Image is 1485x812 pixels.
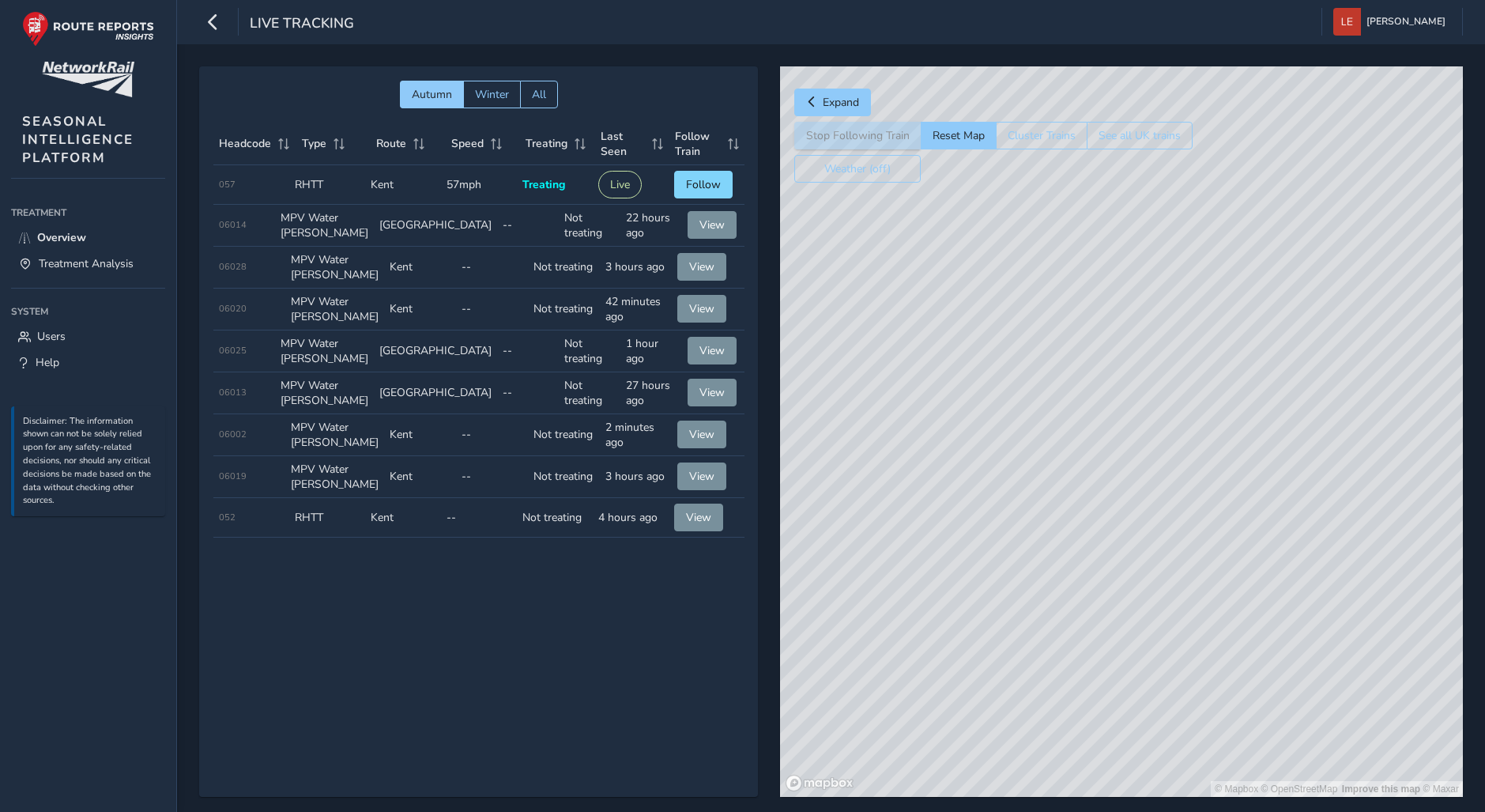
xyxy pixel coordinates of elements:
span: Speed [451,136,484,151]
img: diamond-layout [1333,8,1361,36]
td: MPV Water [PERSON_NAME] [285,289,384,330]
td: 3 hours ago [600,247,672,289]
td: [GEOGRAPHIC_DATA] [374,330,497,372]
td: Kent [365,498,441,538]
td: MPV Water [PERSON_NAME] [275,372,374,414]
td: -- [497,205,559,247]
td: MPV Water [PERSON_NAME] [285,247,384,289]
div: System [11,300,165,323]
button: View [677,253,726,281]
td: Kent [384,247,456,289]
span: [PERSON_NAME] [1366,8,1445,36]
span: View [686,510,711,525]
td: Not treating [528,414,600,456]
button: Winter [463,81,520,108]
span: Users [37,329,66,344]
td: Not treating [559,372,620,414]
td: 2 minutes ago [600,414,672,456]
td: Kent [384,414,456,456]
button: Follow [674,171,733,198]
td: [GEOGRAPHIC_DATA] [374,372,497,414]
span: All [532,87,546,102]
td: MPV Water [PERSON_NAME] [275,330,374,372]
td: MPV Water [PERSON_NAME] [285,456,384,498]
td: Not treating [517,498,593,538]
td: 42 minutes ago [600,289,672,330]
td: Kent [365,165,441,205]
span: Overview [37,230,86,245]
td: Not treating [528,289,600,330]
span: Expand [823,95,859,110]
td: Not treating [559,205,620,247]
span: View [689,301,714,316]
a: Overview [11,225,165,251]
td: -- [456,289,528,330]
a: Users [11,323,165,349]
span: Help [36,355,59,370]
span: View [689,427,714,442]
td: 22 hours ago [620,205,682,247]
button: View [677,295,726,323]
td: 1 hour ago [620,330,682,372]
td: MPV Water [PERSON_NAME] [275,205,374,247]
span: 057 [219,179,236,191]
span: Type [302,136,326,151]
td: Not treating [528,456,600,498]
span: 06013 [219,387,247,398]
span: Follow Train [675,129,722,159]
td: -- [456,414,528,456]
span: View [689,469,714,484]
td: Not treating [528,247,600,289]
td: -- [497,372,559,414]
img: rr logo [22,11,154,47]
div: Treatment [11,201,165,225]
span: 06028 [219,261,247,273]
span: Follow [686,177,721,192]
span: 052 [219,512,236,523]
button: View [688,337,737,364]
button: Cluster Trains [996,122,1087,149]
td: -- [456,456,528,498]
button: Reset Map [921,122,996,149]
button: Autumn [400,81,463,108]
button: View [674,504,723,531]
td: 27 hours ago [620,372,682,414]
td: 4 hours ago [593,498,669,538]
button: [PERSON_NAME] [1333,8,1451,36]
a: Treatment Analysis [11,251,165,277]
button: All [520,81,558,108]
td: MPV Water [PERSON_NAME] [285,414,384,456]
span: Last Seen [601,129,646,159]
td: -- [497,330,559,372]
button: Weather (off) [794,155,921,183]
button: View [677,463,726,490]
span: SEASONAL INTELLIGENCE PLATFORM [22,112,134,167]
td: Kent [384,289,456,330]
td: RHTT [289,498,365,538]
button: See all UK trains [1087,122,1193,149]
td: Kent [384,456,456,498]
span: View [699,385,725,400]
td: Not treating [559,330,620,372]
button: View [677,421,726,448]
td: 57mph [441,165,517,205]
img: customer logo [42,62,134,97]
span: Route [376,136,406,151]
span: View [699,343,725,358]
span: Treating [522,177,565,192]
span: Headcode [219,136,271,151]
span: Winter [475,87,509,102]
td: RHTT [289,165,365,205]
p: Disclaimer: The information shown can not be solely relied upon for any safety-related decisions,... [23,415,157,508]
td: -- [441,498,517,538]
span: 06019 [219,470,247,482]
span: 06002 [219,429,247,440]
span: 06020 [219,303,247,315]
button: Expand [794,89,871,116]
span: Live Tracking [250,13,354,36]
td: -- [456,247,528,289]
button: View [688,379,737,406]
span: View [699,217,725,232]
span: 06025 [219,345,247,357]
td: 3 hours ago [600,456,672,498]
